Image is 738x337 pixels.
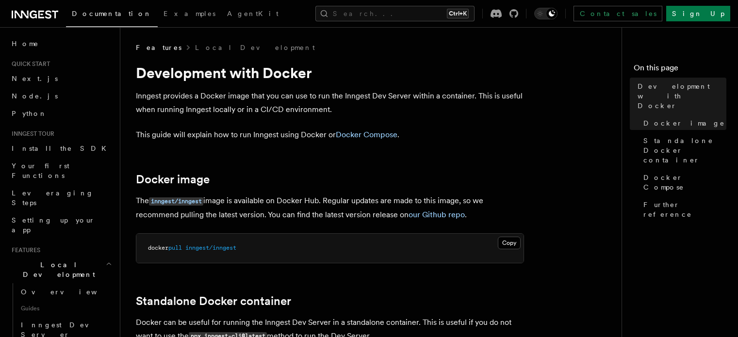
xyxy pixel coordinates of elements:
span: Documentation [72,10,152,17]
span: Your first Functions [12,162,69,179]
span: Setting up your app [12,216,95,234]
a: Examples [158,3,221,26]
span: Docker Compose [643,173,726,192]
button: Copy [498,237,521,249]
a: Home [8,35,114,52]
span: Inngest tour [8,130,54,138]
a: Documentation [66,3,158,27]
h4: On this page [634,62,726,78]
h1: Development with Docker [136,64,524,81]
a: Your first Functions [8,157,114,184]
a: inngest/inngest [149,196,203,205]
a: Docker image [640,114,726,132]
a: Further reference [640,196,726,223]
span: Next.js [12,75,58,82]
a: AgentKit [221,3,284,26]
a: Leveraging Steps [8,184,114,211]
p: Inngest provides a Docker image that you can use to run the Inngest Dev Server within a container... [136,89,524,116]
span: Local Development [8,260,106,279]
a: Next.js [8,70,114,87]
p: The image is available on Docker Hub. Regular updates are made to this image, so we recommend pul... [136,194,524,222]
a: Docker image [136,173,210,186]
span: inngest/inngest [185,244,236,251]
a: Standalone Docker container [136,294,291,308]
span: Development with Docker [638,81,726,111]
span: Python [12,110,47,117]
span: Quick start [8,60,50,68]
span: Leveraging Steps [12,189,94,207]
span: Guides [17,301,114,316]
a: Contact sales [574,6,662,21]
code: inngest/inngest [149,197,203,206]
a: Standalone Docker container [640,132,726,169]
span: pull [168,244,182,251]
button: Toggle dark mode [534,8,558,19]
span: Install the SDK [12,144,112,152]
span: Further reference [643,200,726,219]
span: AgentKit [227,10,279,17]
span: Home [12,39,39,48]
span: Examples [164,10,215,17]
kbd: Ctrl+K [447,9,469,18]
a: Development with Docker [634,78,726,114]
span: Node.js [12,92,58,100]
a: Node.js [8,87,114,105]
span: Docker image [643,118,725,128]
a: Local Development [195,43,315,52]
a: Sign Up [666,6,730,21]
span: Standalone Docker container [643,136,726,165]
a: Docker Compose [640,169,726,196]
span: docker [148,244,168,251]
a: Overview [17,283,114,301]
button: Local Development [8,256,114,283]
span: Features [136,43,181,52]
span: Features [8,246,40,254]
button: Search...Ctrl+K [315,6,475,21]
a: Python [8,105,114,122]
a: Install the SDK [8,140,114,157]
p: This guide will explain how to run Inngest using Docker or . [136,128,524,142]
span: Overview [21,288,121,296]
a: our Github repo [409,210,465,219]
a: Docker Compose [336,130,397,139]
a: Setting up your app [8,211,114,239]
